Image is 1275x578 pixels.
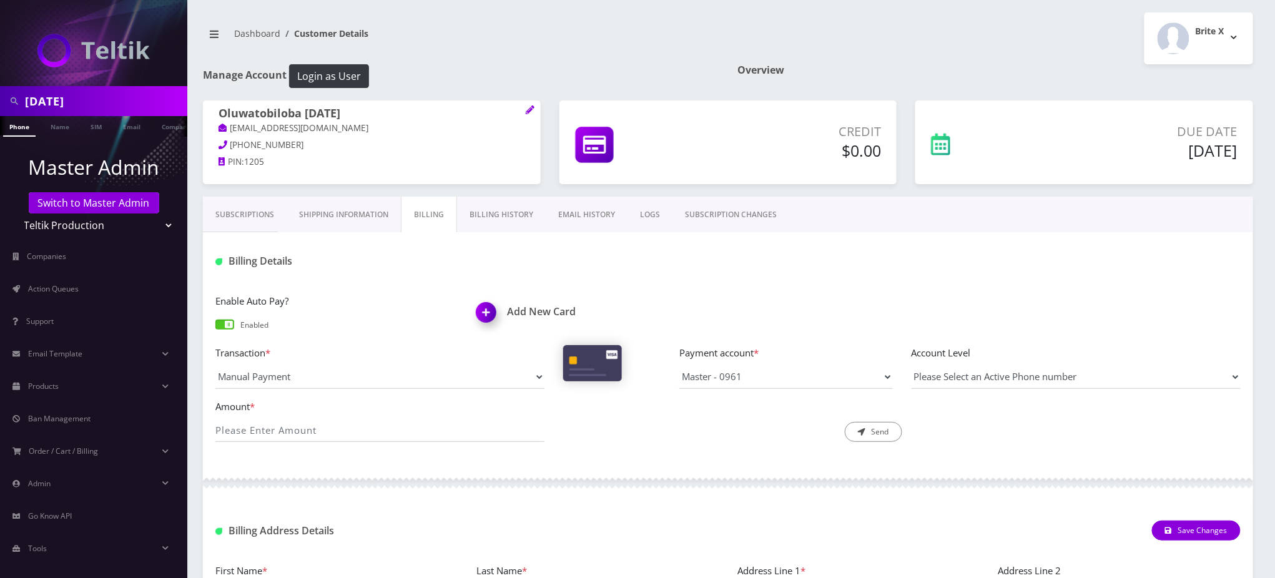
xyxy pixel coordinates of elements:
a: Subscriptions [203,197,287,233]
label: Address Line 1 [737,564,805,578]
img: Billing Address Detail [215,528,222,535]
p: Credit [711,122,882,141]
span: 1205 [244,156,264,167]
h5: $0.00 [711,141,882,160]
span: Products [28,381,59,391]
h1: Manage Account [203,64,719,88]
button: Brite X [1145,12,1253,64]
a: Phone [3,116,36,137]
a: [EMAIL_ADDRESS][DOMAIN_NAME] [219,122,369,135]
a: Billing [401,197,457,233]
a: EMAIL HISTORY [546,197,628,233]
a: Switch to Master Admin [29,192,159,213]
a: Login as User [287,68,369,82]
label: Payment account [679,346,893,360]
a: Company [155,116,197,135]
label: Last Name [476,564,527,578]
input: Please Enter Amount [215,418,544,442]
a: Billing History [457,197,546,233]
span: Action Queues [28,283,79,294]
label: Address Line 2 [998,564,1061,578]
a: Add New CardAdd New Card [476,306,719,318]
img: Billing Details [215,258,222,265]
span: Order / Cart / Billing [29,446,99,456]
label: Amount [215,399,544,414]
span: Admin [28,478,51,489]
a: Email [117,116,147,135]
span: Tools [28,543,47,554]
a: PIN: [219,156,244,169]
img: Teltik Production [37,34,150,67]
button: Send [845,422,902,442]
input: Search in Company [25,89,184,113]
li: Customer Details [280,27,368,40]
label: First Name [215,564,267,578]
span: Go Know API [28,511,72,521]
a: LOGS [628,197,672,233]
h1: Oluwatobiloba [DATE] [219,107,525,122]
h1: Add New Card [476,306,719,318]
a: Dashboard [234,27,280,39]
span: Ban Management [28,413,91,424]
a: SUBSCRIPTION CHANGES [672,197,789,233]
span: [PHONE_NUMBER] [230,139,304,150]
nav: breadcrumb [203,21,719,56]
label: Enable Auto Pay? [215,294,458,308]
span: Email Template [28,348,82,359]
a: Name [44,116,76,135]
h1: Billing Address Details [215,525,544,537]
span: Support [26,316,54,326]
h2: Brite X [1196,26,1224,37]
img: Cards [563,345,622,381]
h1: Overview [737,64,1253,76]
img: Add New Card [470,298,507,335]
p: Due Date [1040,122,1238,141]
h1: Billing Details [215,255,544,267]
label: Transaction [215,346,544,360]
label: Account Level [912,346,1241,360]
a: Shipping Information [287,197,401,233]
button: Login as User [289,64,369,88]
button: Save Changes [1152,521,1241,541]
h5: [DATE] [1040,141,1238,160]
span: Companies [27,251,67,262]
p: Enabled [240,320,268,331]
a: SIM [84,116,108,135]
